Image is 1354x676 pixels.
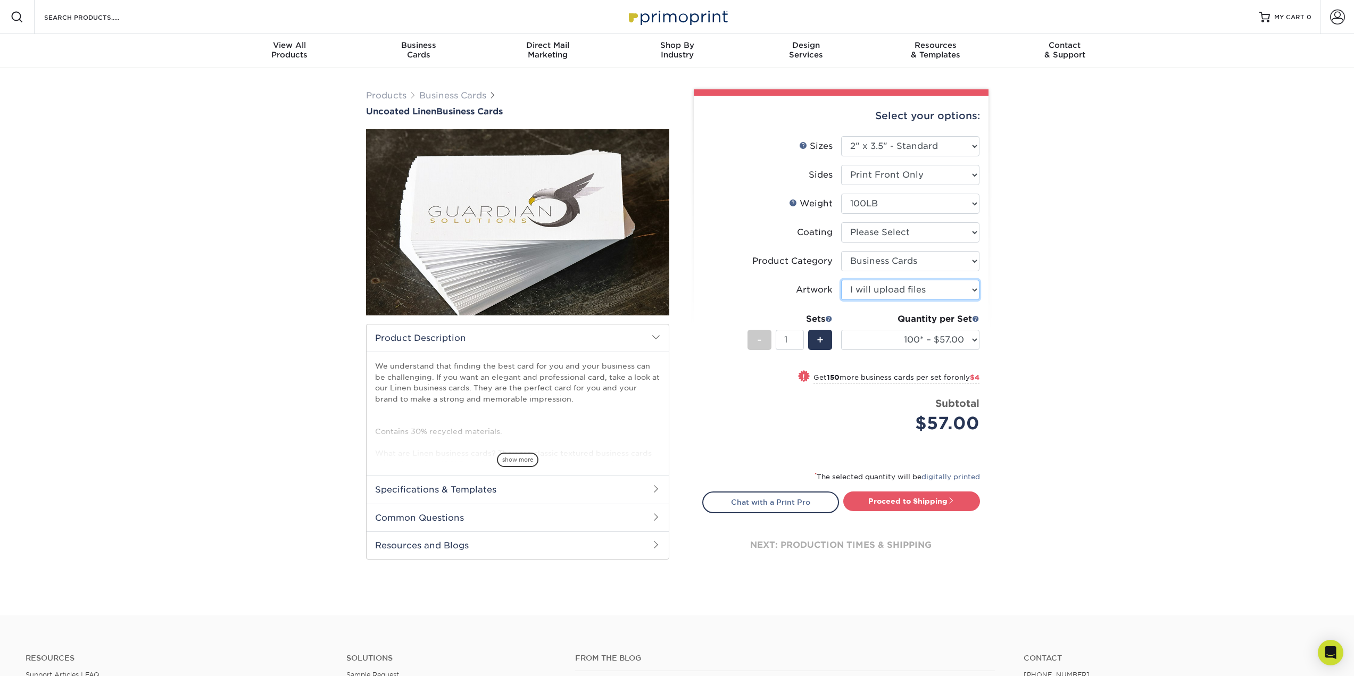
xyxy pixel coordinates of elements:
strong: 150 [827,373,840,381]
a: Direct MailMarketing [483,34,612,68]
span: View All [225,40,354,50]
h4: Solutions [346,654,559,663]
span: Resources [871,40,1000,50]
h2: Resources and Blogs [367,531,669,559]
div: next: production times & shipping [702,513,980,577]
p: We understand that finding the best card for you and your business can be challenging. If you wan... [375,361,660,610]
img: Uncoated Linen 01 [366,71,669,374]
div: Industry [612,40,742,60]
div: Product Category [752,255,833,268]
div: Quantity per Set [841,313,979,326]
a: Contact [1024,654,1328,663]
a: Chat with a Print Pro [702,491,839,513]
span: + [817,332,824,348]
h2: Product Description [367,324,669,352]
div: & Templates [871,40,1000,60]
small: The selected quantity will be [815,473,980,481]
a: Resources& Templates [871,34,1000,68]
a: Proceed to Shipping [843,491,980,511]
span: 0 [1307,13,1311,21]
div: & Support [1000,40,1129,60]
div: Marketing [483,40,612,60]
small: Get more business cards per set for [813,373,979,384]
h4: From the Blog [575,654,995,663]
div: $57.00 [849,411,979,436]
img: Primoprint [624,5,730,28]
span: Shop By [612,40,742,50]
span: Direct Mail [483,40,612,50]
div: Artwork [796,283,833,296]
a: Business Cards [419,90,486,101]
div: Select your options: [702,96,980,136]
span: Uncoated Linen [366,106,436,116]
a: Contact& Support [1000,34,1129,68]
a: Shop ByIndustry [612,34,742,68]
span: Contact [1000,40,1129,50]
span: - [757,332,762,348]
input: SEARCH PRODUCTS..... [43,11,147,23]
strong: Subtotal [935,397,979,409]
a: DesignServices [742,34,871,68]
span: Business [354,40,483,50]
h1: Business Cards [366,106,669,116]
div: Sides [809,169,833,181]
div: Services [742,40,871,60]
a: Products [366,90,406,101]
div: Open Intercom Messenger [1318,640,1343,665]
a: BusinessCards [354,34,483,68]
div: Sizes [799,140,833,153]
span: MY CART [1274,13,1305,22]
div: Coating [797,226,833,239]
span: show more [497,453,538,467]
span: only [954,373,979,381]
span: Design [742,40,871,50]
div: Weight [789,197,833,210]
div: Products [225,40,354,60]
h4: Resources [26,654,330,663]
div: Cards [354,40,483,60]
span: ! [802,371,805,382]
span: $4 [970,373,979,381]
div: Sets [747,313,833,326]
a: View AllProducts [225,34,354,68]
h2: Specifications & Templates [367,475,669,503]
a: Uncoated LinenBusiness Cards [366,106,669,116]
h2: Common Questions [367,504,669,531]
a: digitally printed [921,473,980,481]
